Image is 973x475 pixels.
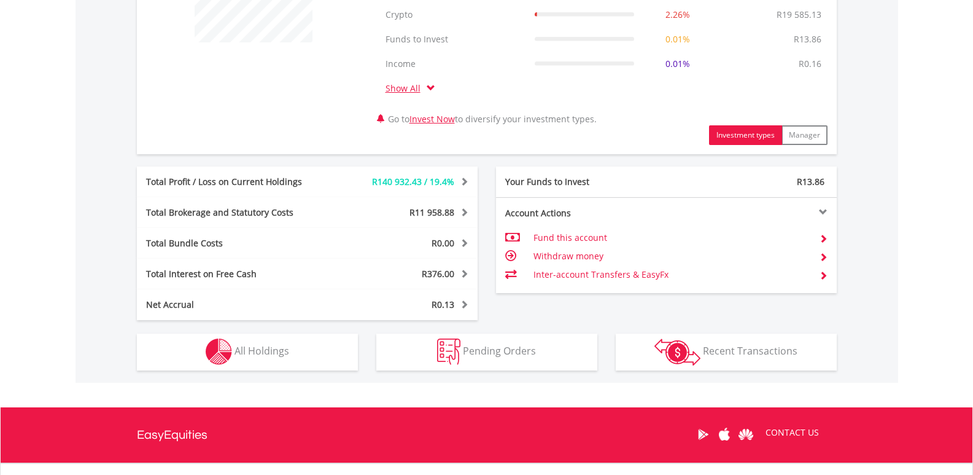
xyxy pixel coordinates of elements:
td: 0.01% [640,52,715,76]
span: R13.86 [797,176,824,187]
div: Total Brokerage and Statutory Costs [137,206,336,219]
td: R19 585.13 [770,2,828,27]
span: R0.13 [432,299,454,310]
td: Fund this account [533,229,809,247]
div: Net Accrual [137,299,336,311]
td: 2.26% [640,2,715,27]
div: Account Actions [496,207,667,219]
span: Pending Orders [463,344,536,358]
span: R0.00 [432,237,454,249]
div: Total Bundle Costs [137,237,336,249]
td: Inter-account Transfers & EasyFx [533,265,809,284]
a: CONTACT US [757,415,828,450]
a: EasyEquities [137,407,207,463]
span: R140 932.43 / 19.4% [372,176,454,187]
img: pending_instructions-wht.png [437,339,460,365]
div: Your Funds to Invest [496,176,667,188]
td: Crypto [379,2,529,27]
div: Total Interest on Free Cash [137,268,336,280]
td: R13.86 [788,27,828,52]
div: Total Profit / Loss on Current Holdings [137,176,336,188]
img: holdings-wht.png [206,339,232,365]
td: Funds to Invest [379,27,529,52]
button: Manager [781,125,828,145]
img: transactions-zar-wht.png [654,339,700,366]
td: Withdraw money [533,247,809,265]
button: Recent Transactions [616,334,837,371]
button: All Holdings [137,334,358,371]
td: R0.16 [793,52,828,76]
button: Pending Orders [376,334,597,371]
a: Apple [714,415,735,453]
a: Huawei [735,415,757,453]
a: Show All [386,82,427,94]
a: Google Play [692,415,714,453]
span: R376.00 [422,268,454,280]
a: Invest Now [409,113,455,125]
td: Income [379,52,529,76]
span: Recent Transactions [703,344,797,358]
span: All Holdings [235,344,289,358]
button: Investment types [709,125,782,145]
span: R11 958.88 [409,206,454,218]
td: 0.01% [640,27,715,52]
